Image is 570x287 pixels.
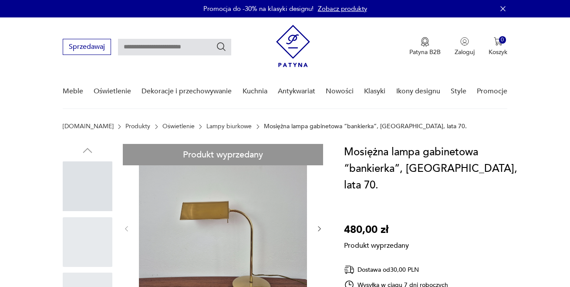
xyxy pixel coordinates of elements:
button: Patyna B2B [409,37,441,56]
img: Ikonka użytkownika [460,37,469,46]
p: Promocja do -30% na klasyki designu! [203,4,314,13]
img: Ikona koszyka [494,37,503,46]
a: Kuchnia [243,75,267,108]
p: Patyna B2B [409,48,441,56]
p: Zaloguj [455,48,475,56]
p: Produkt wyprzedany [344,238,409,250]
a: Zobacz produkty [318,4,367,13]
button: 0Koszyk [489,37,507,56]
button: Sprzedawaj [63,39,111,55]
img: Ikona dostawy [344,264,354,275]
a: Style [451,75,466,108]
a: Lampy biurkowe [206,123,252,130]
div: 0 [499,36,506,44]
a: Meble [63,75,83,108]
a: Klasyki [364,75,385,108]
button: Zaloguj [455,37,475,56]
button: Szukaj [216,41,226,52]
p: 480,00 zł [344,222,409,238]
div: Dostawa od 30,00 PLN [344,264,449,275]
a: Nowości [326,75,354,108]
p: Mosiężna lampa gabinetowa “bankierka”, [GEOGRAPHIC_DATA], lata 70. [264,123,467,130]
a: Promocje [477,75,507,108]
img: Ikona medalu [421,37,429,47]
a: Oświetlenie [94,75,131,108]
a: Produkty [125,123,150,130]
h1: Mosiężna lampa gabinetowa “bankierka”, [GEOGRAPHIC_DATA], lata 70. [344,144,522,194]
a: [DOMAIN_NAME] [63,123,114,130]
img: Patyna - sklep z meblami i dekoracjami vintage [276,25,310,67]
a: Sprzedawaj [63,44,111,51]
a: Ikona medaluPatyna B2B [409,37,441,56]
p: Koszyk [489,48,507,56]
a: Ikony designu [396,75,440,108]
a: Antykwariat [278,75,315,108]
a: Oświetlenie [162,123,195,130]
a: Dekoracje i przechowywanie [142,75,232,108]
